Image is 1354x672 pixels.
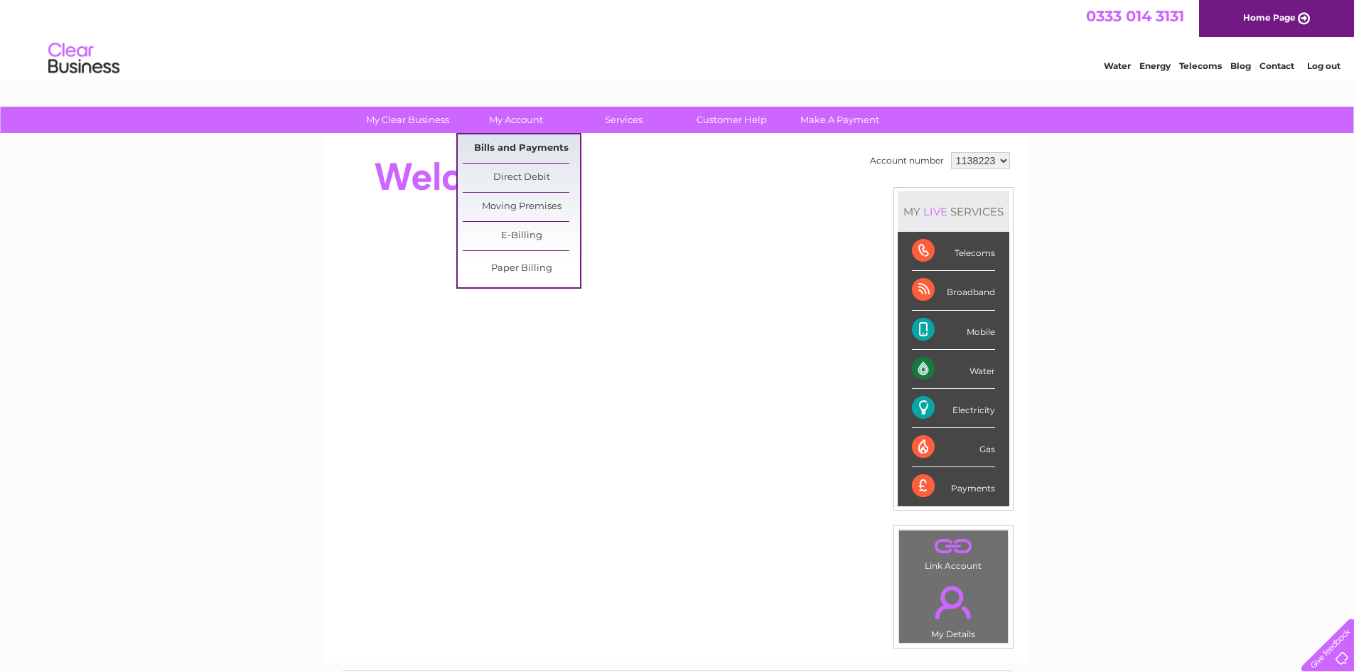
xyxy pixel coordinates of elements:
[457,107,574,133] a: My Account
[781,107,898,133] a: Make A Payment
[463,193,580,221] a: Moving Premises
[903,534,1004,559] a: .
[898,574,1009,644] td: My Details
[1259,60,1294,71] a: Contact
[349,107,466,133] a: My Clear Business
[565,107,682,133] a: Services
[463,164,580,192] a: Direct Debit
[903,577,1004,627] a: .
[898,530,1009,575] td: Link Account
[48,37,120,80] img: logo.png
[1139,60,1171,71] a: Energy
[866,149,947,173] td: Account number
[342,8,1014,69] div: Clear Business is a trading name of Verastar Limited (registered in [GEOGRAPHIC_DATA] No. 3667643...
[1307,60,1340,71] a: Log out
[463,255,580,283] a: Paper Billing
[912,271,995,310] div: Broadband
[912,350,995,389] div: Water
[912,311,995,350] div: Mobile
[912,232,995,271] div: Telecoms
[1179,60,1222,71] a: Telecoms
[898,191,1009,232] div: MY SERVICES
[1104,60,1131,71] a: Water
[912,428,995,467] div: Gas
[912,467,995,506] div: Payments
[463,134,580,163] a: Bills and Payments
[463,222,580,250] a: E-Billing
[920,205,950,218] div: LIVE
[1230,60,1251,71] a: Blog
[1086,7,1184,25] a: 0333 014 3131
[673,107,790,133] a: Customer Help
[912,389,995,428] div: Electricity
